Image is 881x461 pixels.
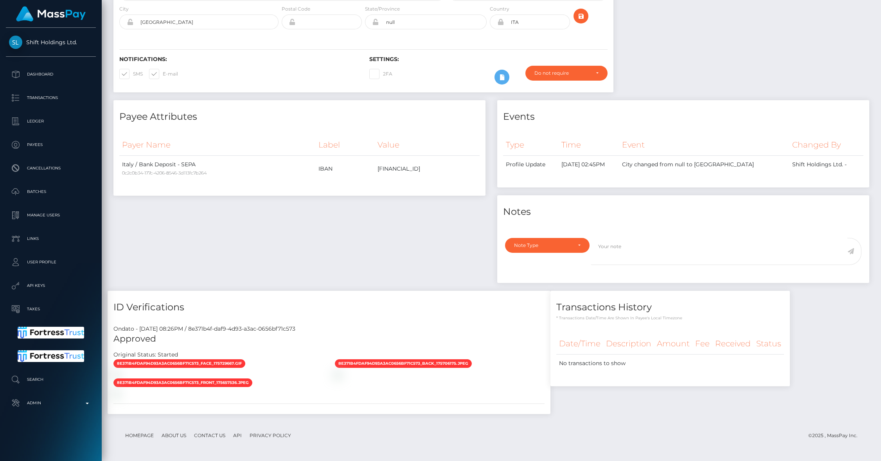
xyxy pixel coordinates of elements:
p: Batches [9,186,93,198]
h5: Approved [113,333,545,345]
a: Contact Us [191,429,228,441]
th: Amount [654,333,692,355]
a: API Keys [6,276,96,295]
td: Profile Update [503,156,559,174]
p: Payees [9,139,93,151]
h4: Transactions History [556,301,784,314]
span: 8e371b4fdaf94d93a3ac0656bf71c573_face_175729667.gif [113,359,245,368]
p: User Profile [9,256,93,268]
th: Value [375,134,480,156]
img: 8e371b4f-daf9-4d93-a3ac-0656bf71c573251dcede-06e4-4d19-bb2b-de8f221efae7 [113,391,120,397]
th: Type [503,134,559,156]
a: Transactions [6,88,96,108]
label: Country [490,5,509,13]
label: E-mail [149,69,178,79]
a: Manage Users [6,205,96,225]
p: Ledger [9,115,93,127]
label: City [119,5,129,13]
th: Label [316,134,375,156]
td: IBAN [316,156,375,182]
th: Received [712,333,753,355]
a: Links [6,229,96,249]
a: Cancellations [6,158,96,178]
p: Dashboard [9,68,93,80]
td: Shift Holdings Ltd. - [789,156,863,174]
img: Fortress Trust [18,327,85,339]
p: API Keys [9,280,93,292]
span: 8e371b4fdaf94d93a3ac0656bf71c573_back_175706175.jpeg [335,359,472,368]
div: © 2025 , MassPay Inc. [808,431,863,440]
h6: Settings: [369,56,608,63]
small: 0c2c0b34-177c-4206-8546-3d113fc7b264 [122,170,207,176]
td: [FINANCIAL_ID] [375,156,480,182]
label: 2FA [369,69,392,79]
img: 8e371b4f-daf9-4d93-a3ac-0656bf71c573ffda2664-44ad-4777-88ff-9f90145ad3c9 [113,371,120,378]
h7: Original Status: Started [113,351,178,358]
img: Fortress Trust [18,350,85,362]
p: Cancellations [9,162,93,174]
img: Shift Holdings Ltd. [9,36,22,49]
a: User Profile [6,252,96,272]
td: Italy / Bank Deposit - SEPA [119,156,316,182]
p: Admin [9,397,93,409]
p: Links [9,233,93,245]
p: Taxes [9,303,93,315]
a: Taxes [6,299,96,319]
a: Ledger [6,112,96,131]
td: City changed from null to [GEOGRAPHIC_DATA] [619,156,789,174]
img: 8e371b4f-daf9-4d93-a3ac-0656bf71c573e2d464f5-7b80-4c0b-9437-1c0063c8db98 [335,371,341,378]
button: Do not require [525,66,608,81]
h4: Payee Attributes [119,110,480,124]
td: No transactions to show [556,355,784,373]
span: 8e371b4fdaf94d93a3ac0656bf71c573_front_175657536.jpeg [113,378,252,387]
label: State/Province [365,5,400,13]
h4: Notes [503,205,863,219]
img: MassPay Logo [16,6,86,22]
label: Postal Code [282,5,310,13]
p: Search [9,374,93,385]
a: About Us [158,429,189,441]
p: Manage Users [9,209,93,221]
div: Note Type [514,242,572,249]
a: Dashboard [6,65,96,84]
th: Time [559,134,619,156]
div: Do not require [534,70,590,76]
th: Description [603,333,654,355]
div: Ondato - [DATE] 08:26PM / 8e371b4f-daf9-4d93-a3ac-0656bf71c573 [108,325,550,333]
a: Batches [6,182,96,202]
a: Payees [6,135,96,155]
th: Payer Name [119,134,316,156]
th: Fee [692,333,712,355]
th: Status [753,333,784,355]
td: [DATE] 02:45PM [559,156,619,174]
a: Privacy Policy [246,429,294,441]
a: Admin [6,393,96,413]
th: Changed By [789,134,863,156]
h4: ID Verifications [113,301,545,314]
th: Event [619,134,789,156]
p: * Transactions date/time are shown in payee's local timezone [556,315,784,321]
button: Note Type [505,238,590,253]
span: Shift Holdings Ltd. [6,39,96,46]
h6: Notifications: [119,56,358,63]
a: Search [6,370,96,389]
label: SMS [119,69,143,79]
a: Homepage [122,429,157,441]
th: Date/Time [556,333,603,355]
p: Transactions [9,92,93,104]
h4: Events [503,110,863,124]
a: API [230,429,245,441]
